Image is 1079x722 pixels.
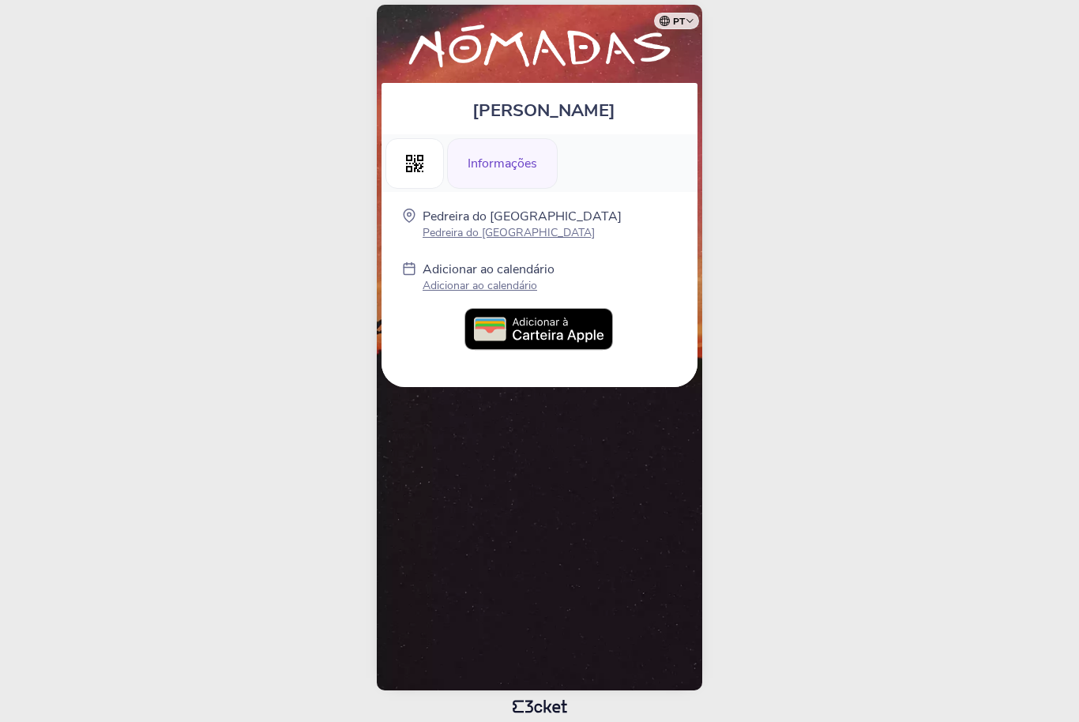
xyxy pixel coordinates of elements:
[423,278,555,293] p: Adicionar ao calendário
[423,208,622,240] a: Pedreira do [GEOGRAPHIC_DATA] Pedreira do [GEOGRAPHIC_DATA]
[447,153,558,171] a: Informações
[423,208,622,225] p: Pedreira do [GEOGRAPHIC_DATA]
[447,138,558,189] div: Informações
[464,308,615,352] img: PT_Add_to_Apple_Wallet.09b75ae6.svg
[389,21,690,75] img: Nómadas Festival (4th Edition)
[472,99,615,122] span: [PERSON_NAME]
[423,261,555,278] p: Adicionar ao calendário
[423,261,555,296] a: Adicionar ao calendário Adicionar ao calendário
[423,225,622,240] p: Pedreira do [GEOGRAPHIC_DATA]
